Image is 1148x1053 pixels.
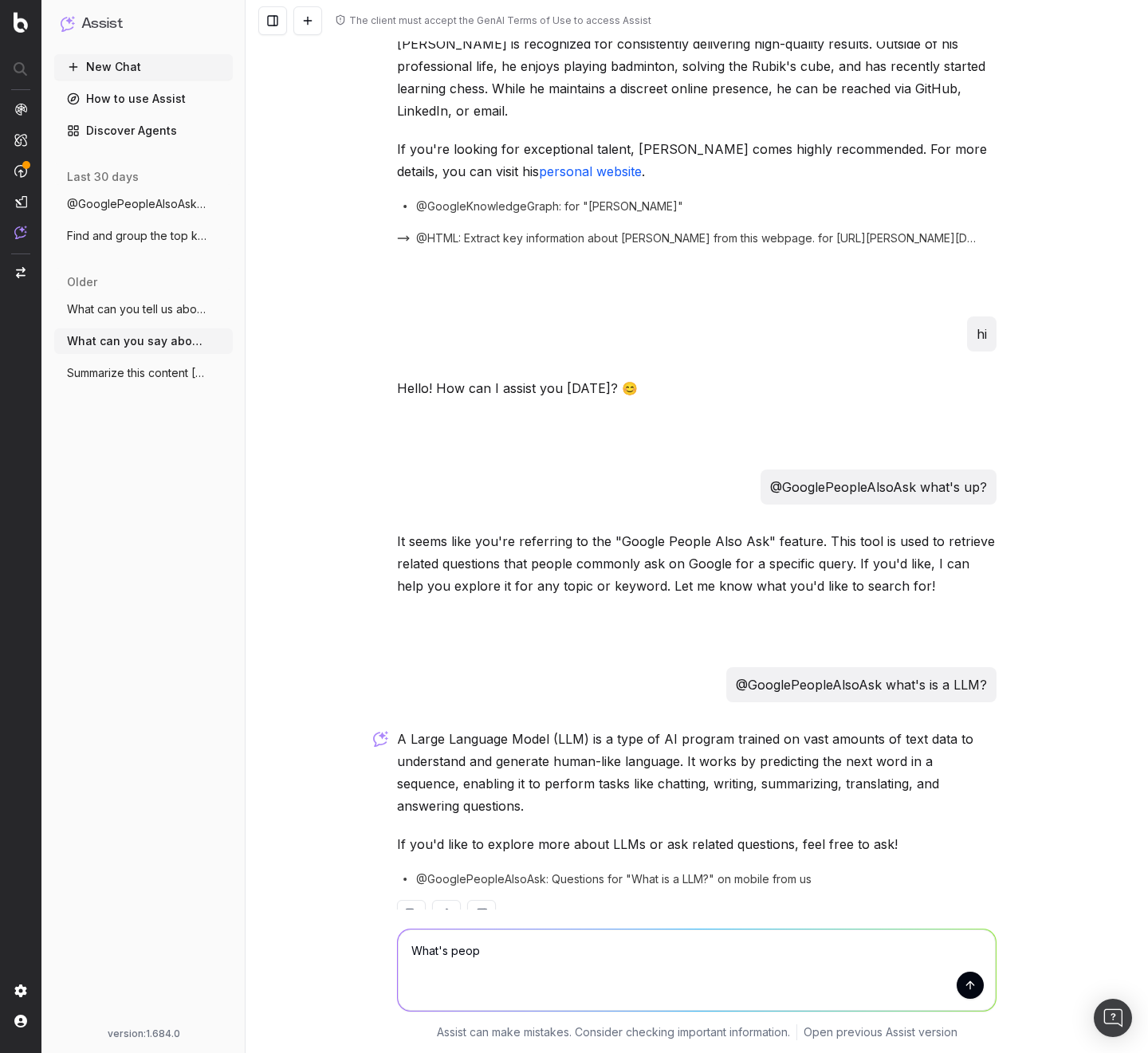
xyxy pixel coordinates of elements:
img: Switch project [16,267,26,278]
p: A Large Language Model (LLM) is a type of AI program trained on vast amounts of text data to unde... [397,728,997,817]
img: Activation [14,164,27,178]
div: Open Intercom Messenger [1094,999,1132,1037]
button: Assist [61,13,226,35]
div: The client must accept the GenAI Terms of Use to access Assist [349,14,651,27]
img: Studio [14,195,27,208]
img: Botify assist logo [373,731,388,747]
button: @HTML: Extract key information about [PERSON_NAME] from this webpage. for [URL][PERSON_NAME][DOMA... [397,230,997,246]
span: @GoogleKnowledgeGraph: for "[PERSON_NAME]" [416,198,683,214]
img: Botify logo [14,12,28,33]
img: Assist [61,16,75,31]
span: What can you tell us about [PERSON_NAME] [67,301,207,317]
p: If you're looking for exceptional talent, [PERSON_NAME] comes highly recommended. For more detail... [397,138,997,183]
span: older [67,274,97,290]
button: @GooglePeopleAlsoAsk What is a LLM? [54,191,233,217]
img: Analytics [14,103,27,116]
span: Find and group the top keywords for hack [67,228,207,244]
img: Intelligence [14,133,27,147]
div: version: 1.684.0 [61,1027,226,1040]
a: Discover Agents [54,118,233,143]
p: @GooglePeopleAlsoAsk what's up? [770,476,987,498]
span: @GooglePeopleAlsoAsk: Questions for "What is a LLM?" on mobile from us [416,871,812,887]
span: @GooglePeopleAlsoAsk What is a LLM? [67,196,207,212]
p: Assist can make mistakes. Consider checking important information. [437,1024,790,1040]
a: personal website [539,163,642,179]
button: What can you say about [PERSON_NAME]? H [54,328,233,354]
h1: Assist [81,13,123,35]
button: Find and group the top keywords for hack [54,223,233,249]
a: Open previous Assist version [804,1024,957,1040]
p: @GooglePeopleAlsoAsk what's is a LLM? [736,674,987,696]
img: Assist [14,226,27,239]
span: @HTML: Extract key information about [PERSON_NAME] from this webpage. for [URL][PERSON_NAME][DOMA... [416,230,977,246]
span: last 30 days [67,169,139,185]
p: If you'd like to explore more about LLMs or ask related questions, feel free to ask! [397,833,997,855]
span: Summarize this content [URL][PERSON_NAME] [67,365,207,381]
button: Summarize this content [URL][PERSON_NAME] [54,360,233,386]
p: [PERSON_NAME] is recognized for consistently delivering high-quality results. Outside of his prof... [397,33,997,122]
p: hi [977,323,987,345]
span: What can you say about [PERSON_NAME]? H [67,333,207,349]
textarea: What's peop [398,929,996,1011]
p: It seems like you're referring to the "Google People Also Ask" feature. This tool is used to retr... [397,530,997,597]
img: Setting [14,984,27,997]
p: Hello! How can I assist you [DATE]? 😊 [397,377,997,399]
a: How to use Assist [54,86,233,112]
button: New Chat [54,54,233,80]
button: What can you tell us about [PERSON_NAME] [54,297,233,322]
img: My account [14,1015,27,1027]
